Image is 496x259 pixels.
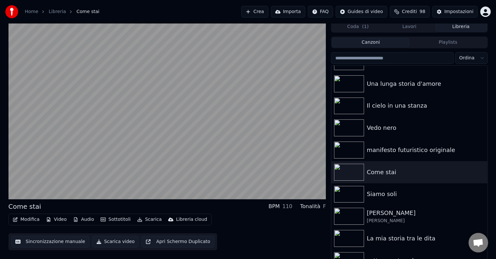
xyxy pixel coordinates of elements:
button: Video [43,215,69,224]
button: Sincronizzazione manuale [11,236,89,248]
div: Il cielo in una stanza [367,101,485,110]
span: Ordina [459,55,475,61]
div: [PERSON_NAME] [367,208,485,218]
button: Scarica video [92,236,139,248]
div: Impostazioni [444,8,473,15]
span: ( 1 ) [362,23,369,30]
button: Crediti98 [390,6,430,18]
button: Libreria [435,22,487,32]
button: Audio [71,215,97,224]
button: Playlists [409,38,487,47]
button: Modifica [10,215,42,224]
button: Scarica [135,215,164,224]
button: Guides di video [336,6,387,18]
button: FAQ [308,6,333,18]
div: Tonalità [300,203,320,210]
div: Libreria cloud [176,216,207,223]
button: Coda [332,22,384,32]
div: Vedo nero [367,123,485,132]
button: Crea [241,6,268,18]
div: 110 [282,203,293,210]
div: Siamo soli [367,190,485,199]
img: youka [5,5,18,18]
nav: breadcrumb [25,8,100,15]
div: manifesto futuristico originale [367,145,485,155]
div: Una lunga storia d'amore [367,79,485,88]
button: Apri Schermo Duplicato [141,236,214,248]
button: Impostazioni [432,6,478,18]
div: La mia storia tra le dita [367,234,485,243]
div: Come stai [367,168,485,177]
div: Aprire la chat [469,233,488,252]
div: Come stai [8,202,41,211]
button: Sottotitoli [98,215,133,224]
button: Importa [271,6,305,18]
a: Home [25,8,38,15]
span: 98 [420,8,425,15]
div: BPM [268,203,280,210]
button: Lavori [384,22,435,32]
span: Come stai [76,8,99,15]
div: F [323,203,326,210]
a: Libreria [49,8,66,15]
button: Canzoni [332,38,409,47]
div: [PERSON_NAME] [367,218,485,224]
span: Crediti [402,8,417,15]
